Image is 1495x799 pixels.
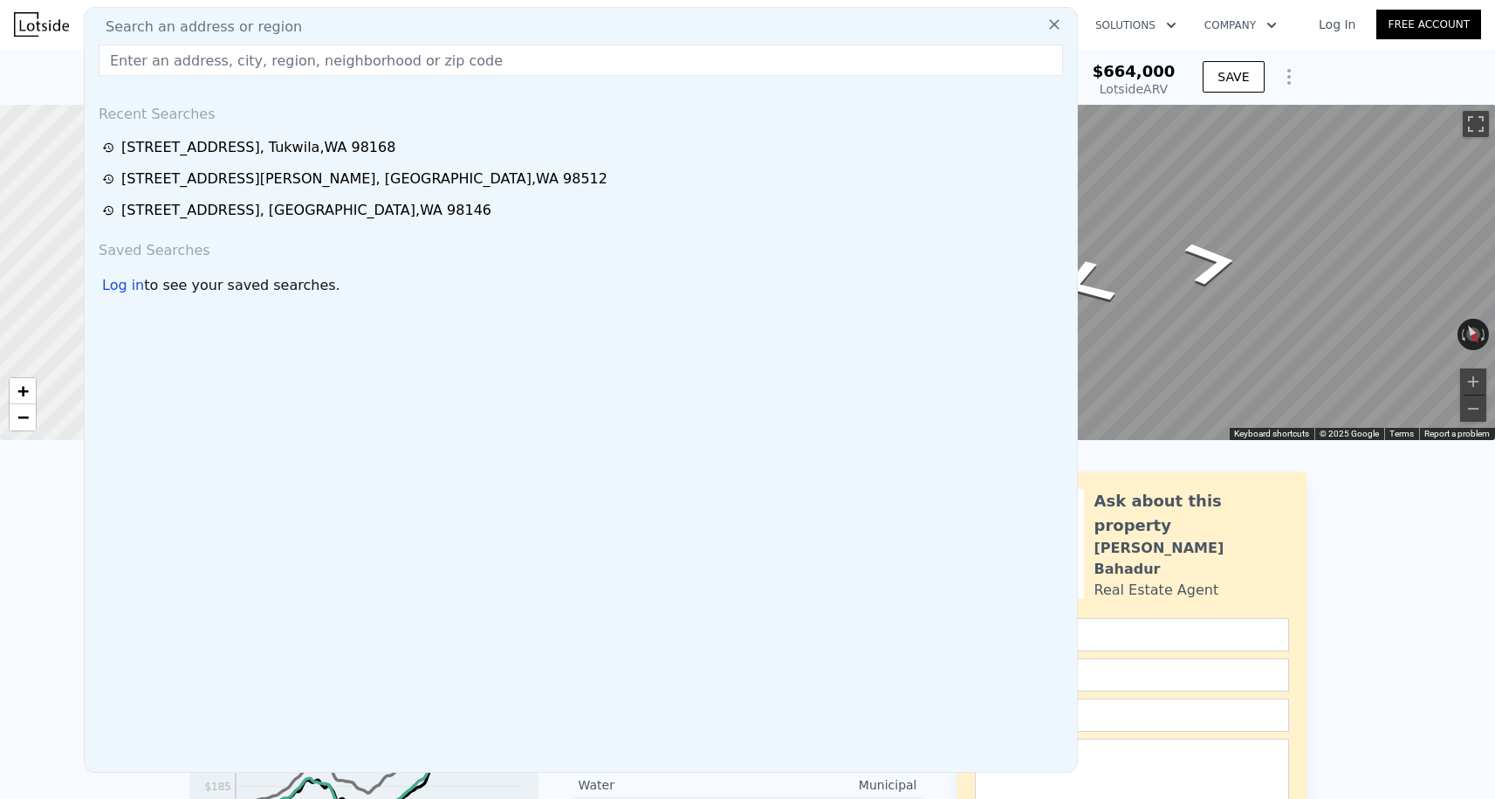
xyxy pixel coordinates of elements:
tspan: $185 [204,781,231,793]
span: to see your saved searches. [144,275,339,296]
span: Search an address or region [92,17,302,38]
path: Go West, S 128th St [1163,229,1260,297]
div: Water [579,776,748,794]
a: Report a problem [1424,429,1490,438]
div: Log in [102,275,144,296]
button: SAVE [1203,61,1264,93]
button: Rotate counterclockwise [1457,319,1467,350]
div: Saved Searches [92,226,1070,268]
path: Go East, S 128th St [1031,246,1141,320]
button: Keyboard shortcuts [1234,428,1309,440]
button: Reset the view [1460,318,1487,352]
div: Ask about this property [1094,489,1289,538]
a: [STREET_ADDRESS][PERSON_NAME], [GEOGRAPHIC_DATA],WA 98512 [102,169,1065,189]
button: Zoom out [1460,396,1486,422]
img: Lotside [14,12,69,37]
button: Show Options [1272,59,1306,94]
button: Rotate clockwise [1480,319,1490,350]
a: Log In [1298,16,1376,33]
a: Zoom in [10,378,36,404]
span: $664,000 [1093,62,1176,80]
button: Zoom in [1460,369,1486,395]
div: [STREET_ADDRESS][PERSON_NAME] , [GEOGRAPHIC_DATA] , WA 98512 [121,169,607,189]
button: Toggle fullscreen view [1463,111,1489,137]
div: Lotside ARV [1093,80,1176,98]
span: + [17,380,29,402]
button: Solutions [1081,10,1190,41]
input: Email [975,658,1289,692]
a: Free Account [1376,10,1481,39]
input: Phone [975,699,1289,732]
span: − [17,406,29,428]
a: [STREET_ADDRESS], Tukwila,WA 98168 [102,137,1065,158]
div: [STREET_ADDRESS] , Tukwila , WA 98168 [121,137,395,158]
a: [STREET_ADDRESS], [GEOGRAPHIC_DATA],WA 98146 [102,200,1065,221]
div: Real Estate Agent [1094,580,1219,601]
input: Enter an address, city, region, neighborhood or zip code [99,45,1063,76]
span: © 2025 Google [1320,429,1379,438]
div: Recent Searches [92,90,1070,132]
input: Name [975,618,1289,651]
div: Street View [799,105,1495,440]
a: Zoom out [10,404,36,430]
div: [STREET_ADDRESS] , [GEOGRAPHIC_DATA] , WA 98146 [121,200,491,221]
div: Municipal [748,776,917,794]
button: Company [1190,10,1291,41]
div: [PERSON_NAME] Bahadur [1094,538,1289,580]
div: Map [799,105,1495,440]
a: Terms (opens in new tab) [1389,429,1414,438]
